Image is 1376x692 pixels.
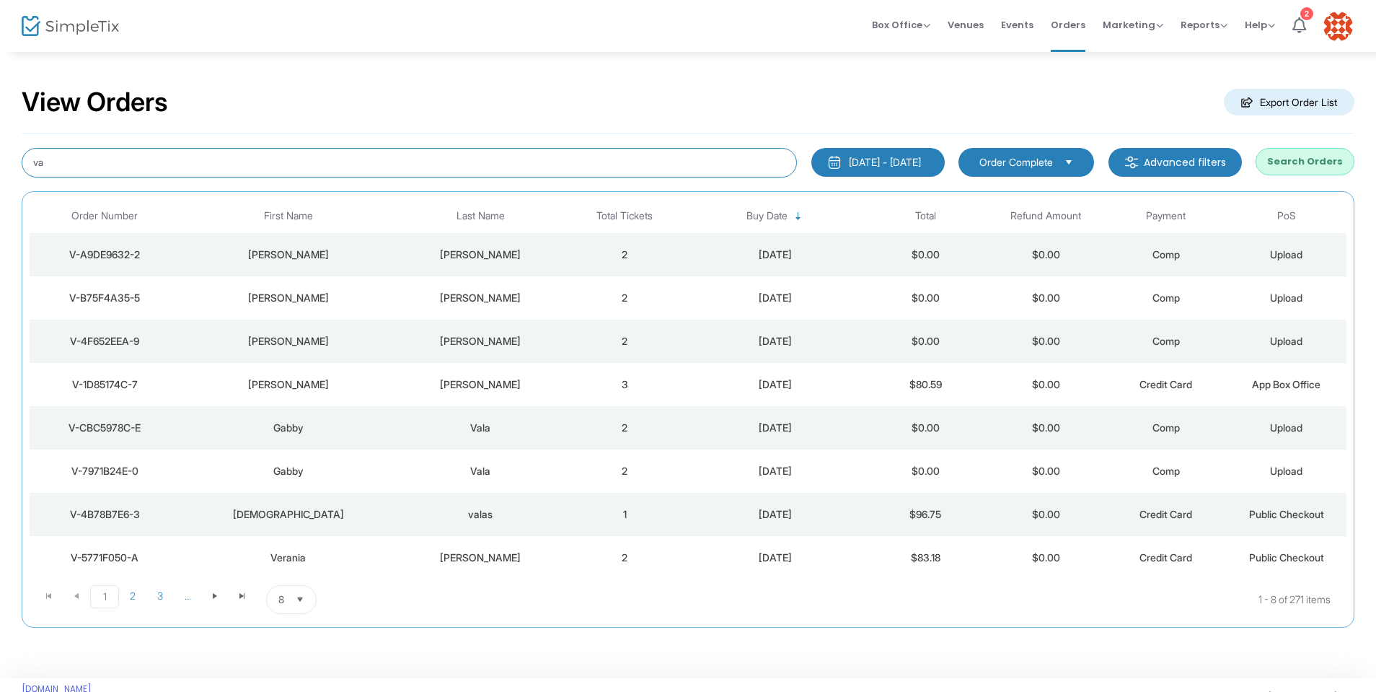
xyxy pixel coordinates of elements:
[1059,154,1079,170] button: Select
[1256,148,1354,175] button: Search Orders
[865,276,986,320] td: $0.00
[565,493,685,536] td: 1
[865,363,986,406] td: $80.59
[33,464,176,478] div: V-7971B24E-0
[1249,551,1324,564] span: Public Checkout
[183,464,392,478] div: Gabby
[865,493,986,536] td: $96.75
[1146,210,1186,222] span: Payment
[22,87,168,118] h2: View Orders
[793,211,804,222] span: Sortable
[146,585,174,607] span: Page 3
[1252,378,1320,390] span: App Box Office
[22,148,797,178] input: Search by name, email, phone, order number, ip address, or last 4 digits of card
[1224,89,1354,115] m-button: Export Order List
[986,233,1106,276] td: $0.00
[400,291,561,305] div: Cisneros Zavala
[183,248,392,262] div: Carlos
[865,199,986,233] th: Total
[849,155,921,170] div: [DATE] - [DATE]
[457,210,505,222] span: Last Name
[986,406,1106,450] td: $0.00
[183,421,392,435] div: Gabby
[183,377,392,392] div: MARIELENA
[30,199,1346,579] div: Data table
[33,507,176,522] div: V-4B78B7E6-3
[33,291,176,305] div: V-B75F4A35-5
[33,377,176,392] div: V-1D85174C-7
[1152,335,1180,347] span: Comp
[1139,551,1192,564] span: Credit Card
[1152,292,1180,304] span: Comp
[174,585,201,607] span: Page 4
[746,210,788,222] span: Buy Date
[33,421,176,435] div: V-CBC5978C-E
[33,248,176,262] div: V-A9DE9632-2
[1245,18,1275,32] span: Help
[865,406,986,450] td: $0.00
[565,199,685,233] th: Total Tickets
[811,148,945,177] button: [DATE] - [DATE]
[689,464,862,478] div: 9/22/2025
[872,18,930,32] span: Box Office
[183,507,392,522] div: Jesus
[1270,335,1302,347] span: Upload
[400,421,561,435] div: Vala
[1152,248,1180,260] span: Comp
[986,450,1106,493] td: $0.00
[1270,421,1302,434] span: Upload
[865,233,986,276] td: $0.00
[33,551,176,565] div: V-5771F050-A
[71,210,138,222] span: Order Number
[986,536,1106,579] td: $0.00
[1152,465,1180,477] span: Comp
[1181,18,1227,32] span: Reports
[1124,155,1139,170] img: filter
[264,210,313,222] span: First Name
[986,493,1106,536] td: $0.00
[460,585,1331,614] kendo-pager-info: 1 - 8 of 271 items
[1277,210,1296,222] span: PoS
[1152,421,1180,434] span: Comp
[1300,7,1313,20] div: 2
[986,320,1106,363] td: $0.00
[565,406,685,450] td: 2
[400,248,561,262] div: Maldonado Zavala
[400,464,561,478] div: Vala
[986,199,1106,233] th: Refund Amount
[1108,148,1242,177] m-button: Advanced filters
[565,276,685,320] td: 2
[565,363,685,406] td: 3
[865,536,986,579] td: $83.18
[565,320,685,363] td: 2
[237,590,248,602] span: Go to the last page
[1051,6,1085,43] span: Orders
[565,536,685,579] td: 2
[689,551,862,565] div: 9/21/2025
[1249,508,1324,520] span: Public Checkout
[119,585,146,607] span: Page 2
[1139,508,1192,520] span: Credit Card
[1270,465,1302,477] span: Upload
[865,320,986,363] td: $0.00
[1001,6,1033,43] span: Events
[689,334,862,349] div: 9/23/2025
[201,585,229,607] span: Go to the next page
[278,592,284,607] span: 8
[183,334,392,349] div: Debra
[183,551,392,565] div: Verania
[400,507,561,522] div: valas
[565,450,685,493] td: 2
[689,421,862,435] div: 9/22/2025
[400,377,561,392] div: VALADEZ
[400,334,561,349] div: Valadez
[209,590,221,602] span: Go to the next page
[689,291,862,305] div: 9/23/2025
[1270,248,1302,260] span: Upload
[90,585,119,608] span: Page 1
[290,586,310,613] button: Select
[865,450,986,493] td: $0.00
[827,155,842,170] img: monthly
[689,248,862,262] div: 9/23/2025
[689,507,862,522] div: 9/21/2025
